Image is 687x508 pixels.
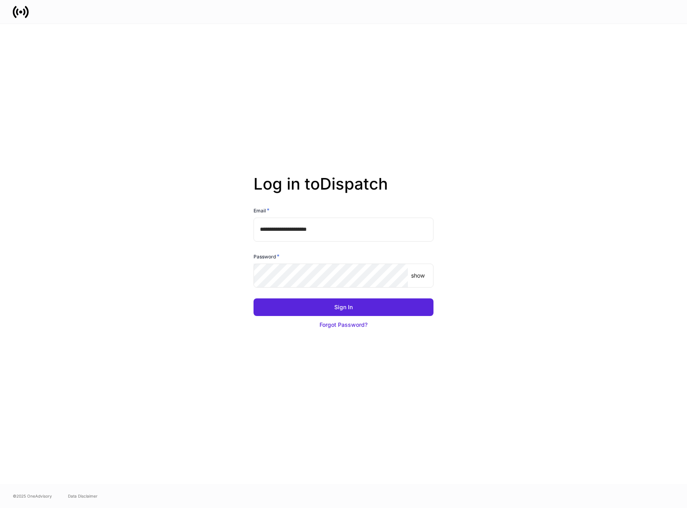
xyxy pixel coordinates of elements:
div: Sign In [334,303,353,311]
p: show [411,272,425,280]
h2: Log in to Dispatch [254,174,433,206]
div: Forgot Password? [320,321,367,329]
h6: Password [254,252,280,260]
button: Sign In [254,298,433,316]
span: © 2025 OneAdvisory [13,493,52,499]
button: Forgot Password? [254,316,433,334]
a: Data Disclaimer [68,493,98,499]
h6: Email [254,206,270,214]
